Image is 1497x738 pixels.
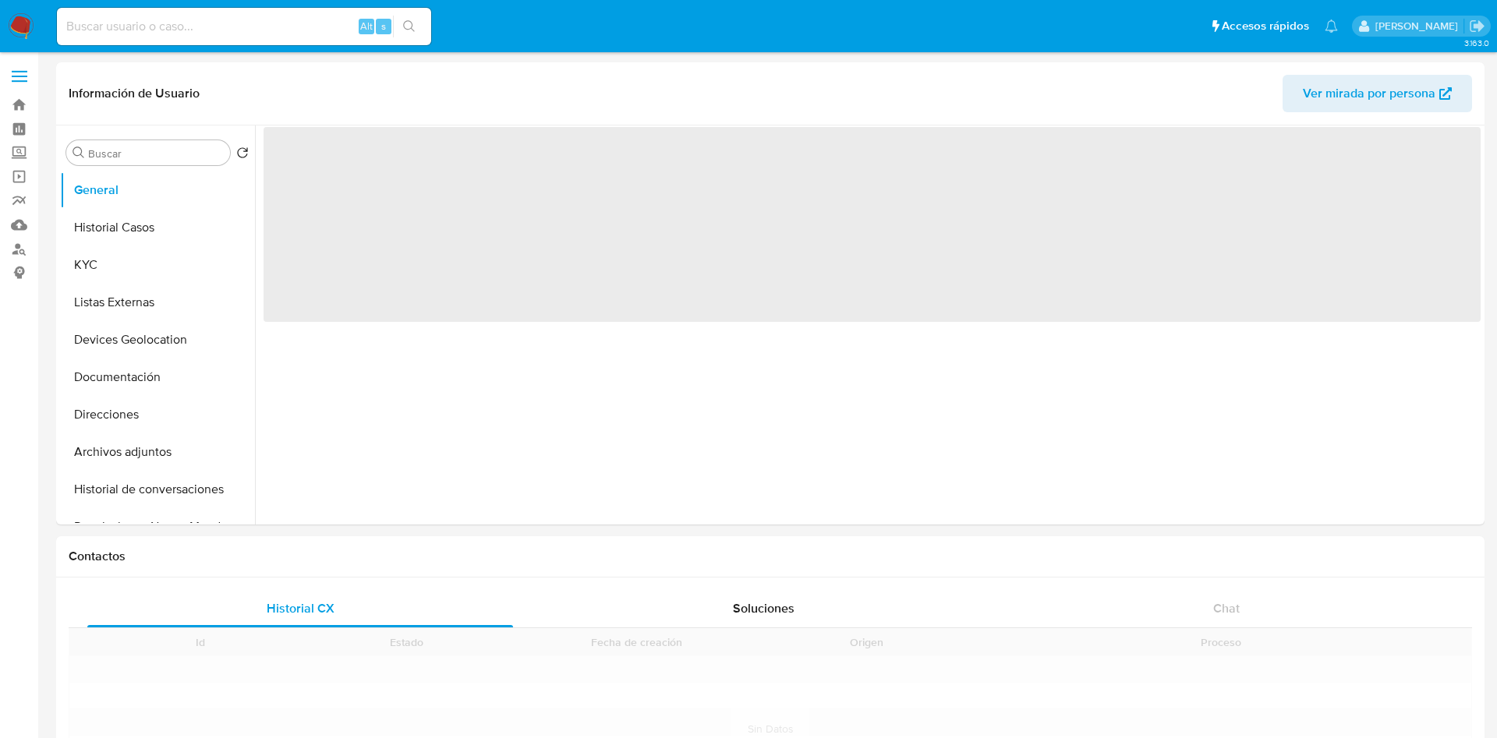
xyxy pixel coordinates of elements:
[60,321,255,358] button: Devices Geolocation
[733,599,795,617] span: Soluciones
[57,16,431,37] input: Buscar usuario o caso...
[1303,75,1435,112] span: Ver mirada por persona
[1375,19,1463,34] p: ivonne.perezonofre@mercadolibre.com.mx
[60,433,255,471] button: Archivos adjuntos
[1325,19,1338,33] a: Notificaciones
[60,396,255,433] button: Direcciones
[360,19,373,34] span: Alt
[69,549,1472,564] h1: Contactos
[60,209,255,246] button: Historial Casos
[69,86,200,101] h1: Información de Usuario
[1469,18,1485,34] a: Salir
[236,147,249,164] button: Volver al orden por defecto
[60,246,255,284] button: KYC
[88,147,224,161] input: Buscar
[1213,599,1240,617] span: Chat
[60,471,255,508] button: Historial de conversaciones
[1283,75,1472,112] button: Ver mirada por persona
[267,599,334,617] span: Historial CX
[1222,18,1309,34] span: Accesos rápidos
[73,147,85,159] button: Buscar
[60,284,255,321] button: Listas Externas
[60,358,255,396] button: Documentación
[264,127,1481,322] span: ‌
[60,508,255,546] button: Restricciones Nuevo Mundo
[60,171,255,209] button: General
[393,16,425,37] button: search-icon
[381,19,386,34] span: s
